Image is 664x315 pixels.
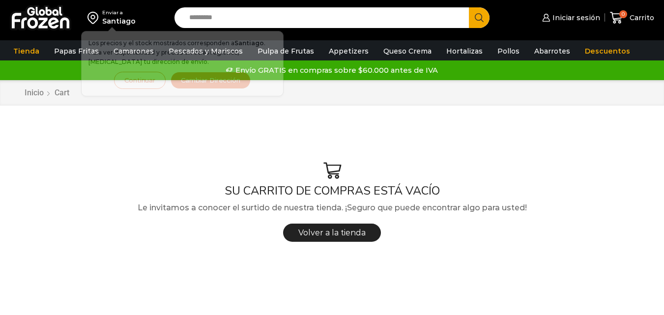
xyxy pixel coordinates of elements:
[102,16,136,26] div: Santiago
[88,38,276,67] p: Los precios y el stock mostrados corresponden a . Para ver disponibilidad y precios en otras regi...
[492,42,524,60] a: Pollos
[283,224,381,242] a: Volver a la tienda
[378,42,436,60] a: Queso Crema
[87,9,102,26] img: address-field-icon.svg
[441,42,488,60] a: Hortalizas
[580,42,635,60] a: Descuentos
[619,10,627,18] span: 0
[324,42,374,60] a: Appetizers
[55,88,69,97] span: Cart
[17,184,647,198] h1: SU CARRITO DE COMPRAS ESTÁ VACÍO
[24,87,44,99] a: Inicio
[253,42,319,60] a: Pulpa de Frutas
[550,13,600,23] span: Iniciar sesión
[234,39,264,47] strong: Santiago
[298,228,366,237] span: Volver a la tienda
[8,42,44,60] a: Tienda
[540,8,600,28] a: Iniciar sesión
[610,6,654,29] a: 0 Carrito
[102,9,136,16] div: Enviar a
[171,72,251,89] button: Cambiar Dirección
[17,201,647,214] p: Le invitamos a conocer el surtido de nuestra tienda. ¡Seguro que puede encontrar algo para usted!
[49,42,104,60] a: Papas Fritas
[469,7,490,28] button: Search button
[114,72,166,89] button: Continuar
[627,13,654,23] span: Carrito
[529,42,575,60] a: Abarrotes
